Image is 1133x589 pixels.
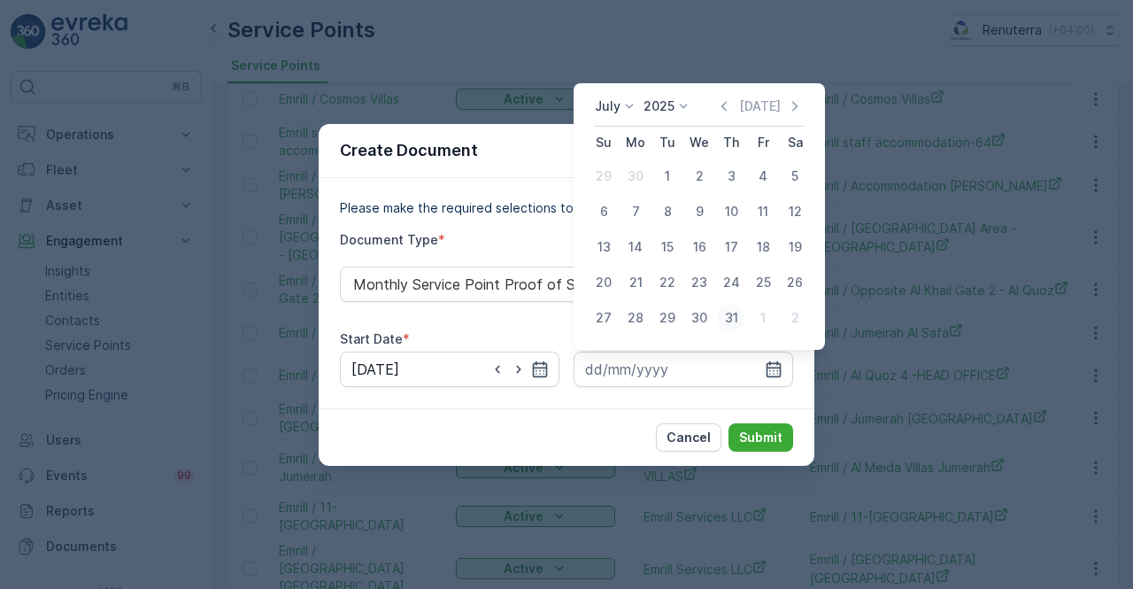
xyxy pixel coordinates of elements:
[739,97,781,115] p: [DATE]
[651,127,683,159] th: Tuesday
[644,97,674,115] p: 2025
[747,127,779,159] th: Friday
[717,162,745,190] div: 3
[749,198,777,226] div: 11
[781,268,809,297] div: 26
[717,304,745,332] div: 31
[590,198,618,226] div: 6
[683,127,715,159] th: Wednesday
[574,352,793,387] input: dd/mm/yyyy
[590,304,618,332] div: 27
[620,127,651,159] th: Monday
[685,162,713,190] div: 2
[653,304,682,332] div: 29
[653,162,682,190] div: 1
[621,268,650,297] div: 21
[621,162,650,190] div: 30
[717,233,745,261] div: 17
[590,233,618,261] div: 13
[621,233,650,261] div: 14
[653,233,682,261] div: 15
[653,198,682,226] div: 8
[749,162,777,190] div: 4
[717,198,745,226] div: 10
[340,331,403,346] label: Start Date
[749,268,777,297] div: 25
[656,423,721,452] button: Cancel
[717,268,745,297] div: 24
[588,127,620,159] th: Sunday
[621,304,650,332] div: 28
[340,199,793,217] p: Please make the required selections to create your document.
[779,127,811,159] th: Saturday
[781,198,809,226] div: 12
[728,423,793,452] button: Submit
[781,233,809,261] div: 19
[595,97,620,115] p: July
[685,268,713,297] div: 23
[685,304,713,332] div: 30
[340,232,438,247] label: Document Type
[781,162,809,190] div: 5
[685,198,713,226] div: 9
[781,304,809,332] div: 2
[621,198,650,226] div: 7
[590,162,618,190] div: 29
[685,233,713,261] div: 16
[340,352,559,387] input: dd/mm/yyyy
[667,429,711,446] p: Cancel
[739,429,782,446] p: Submit
[653,268,682,297] div: 22
[715,127,747,159] th: Thursday
[590,268,618,297] div: 20
[749,304,777,332] div: 1
[749,233,777,261] div: 18
[340,138,478,163] p: Create Document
